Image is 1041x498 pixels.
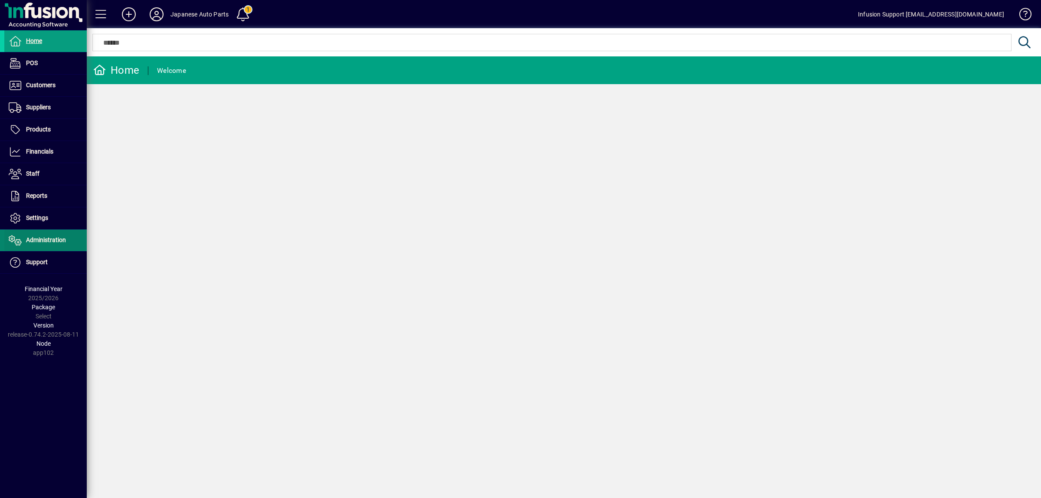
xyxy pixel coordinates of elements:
[143,7,170,22] button: Profile
[26,259,48,265] span: Support
[170,7,229,21] div: Japanese Auto Parts
[4,163,87,185] a: Staff
[32,304,55,311] span: Package
[157,64,186,78] div: Welcome
[26,82,56,88] span: Customers
[26,236,66,243] span: Administration
[26,126,51,133] span: Products
[26,37,42,44] span: Home
[26,148,53,155] span: Financials
[26,192,47,199] span: Reports
[93,63,139,77] div: Home
[26,214,48,221] span: Settings
[26,104,51,111] span: Suppliers
[36,340,51,347] span: Node
[33,322,54,329] span: Version
[115,7,143,22] button: Add
[26,170,39,177] span: Staff
[858,7,1004,21] div: Infusion Support [EMAIL_ADDRESS][DOMAIN_NAME]
[4,229,87,251] a: Administration
[1013,2,1030,30] a: Knowledge Base
[4,119,87,141] a: Products
[4,207,87,229] a: Settings
[4,75,87,96] a: Customers
[26,59,38,66] span: POS
[4,97,87,118] a: Suppliers
[4,185,87,207] a: Reports
[4,141,87,163] a: Financials
[4,52,87,74] a: POS
[4,252,87,273] a: Support
[25,285,62,292] span: Financial Year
